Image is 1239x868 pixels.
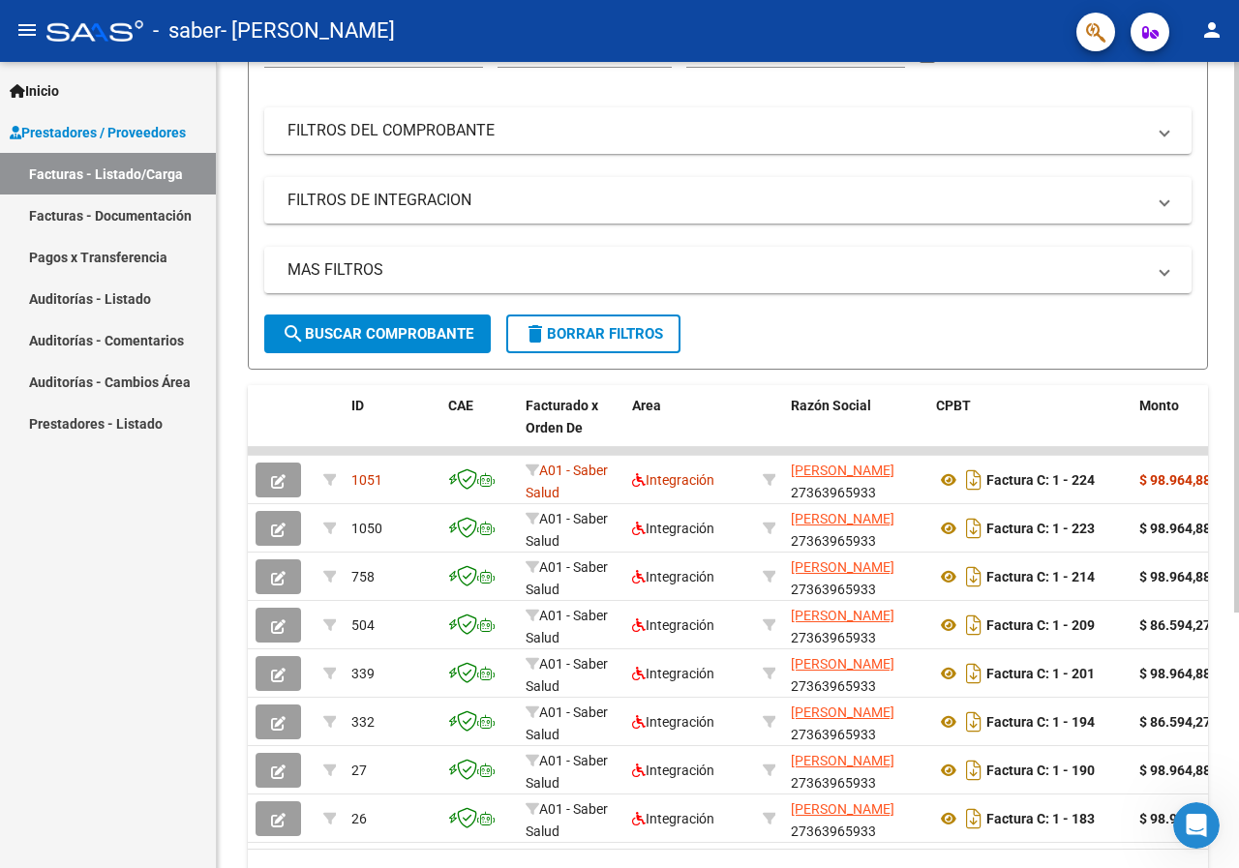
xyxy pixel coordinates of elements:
[351,714,375,730] span: 332
[15,18,39,42] mat-icon: menu
[264,107,1192,154] mat-expansion-panel-header: FILTROS DEL COMPROBANTE
[961,513,986,544] i: Descargar documento
[351,666,375,681] span: 339
[791,753,894,768] span: [PERSON_NAME]
[287,259,1145,281] mat-panel-title: MAS FILTROS
[1139,666,1211,681] strong: $ 98.964,88
[936,398,971,413] span: CPBT
[351,398,364,413] span: ID
[526,801,608,839] span: A01 - Saber Salud
[791,656,894,672] span: [PERSON_NAME]
[526,511,608,549] span: A01 - Saber Salud
[526,398,598,435] span: Facturado x Orden De
[221,10,395,52] span: - [PERSON_NAME]
[961,706,986,737] i: Descargar documento
[632,398,661,413] span: Area
[961,561,986,592] i: Descargar documento
[1139,472,1211,488] strong: $ 98.964,88
[791,750,921,791] div: 27363965933
[1139,569,1211,584] strong: $ 98.964,88
[351,763,367,778] span: 27
[10,80,59,102] span: Inicio
[526,463,608,500] span: A01 - Saber Salud
[282,322,305,345] mat-icon: search
[961,755,986,786] i: Descargar documento
[351,472,382,488] span: 1051
[791,608,894,623] span: [PERSON_NAME]
[1139,398,1179,413] span: Monto
[791,463,894,478] span: [PERSON_NAME]
[791,702,921,742] div: 27363965933
[287,190,1145,211] mat-panel-title: FILTROS DE INTEGRACION
[524,322,547,345] mat-icon: delete
[526,656,608,694] span: A01 - Saber Salud
[632,617,714,633] span: Integración
[791,798,921,839] div: 27363965933
[632,521,714,536] span: Integración
[624,385,755,470] datatable-header-cell: Area
[961,464,986,495] i: Descargar documento
[1139,811,1211,826] strong: $ 98.964,88
[351,617,375,633] span: 504
[1139,763,1211,778] strong: $ 98.964,88
[506,314,680,353] button: Borrar Filtros
[961,803,986,834] i: Descargar documento
[986,714,1095,730] strong: Factura C: 1 - 194
[351,811,367,826] span: 26
[986,811,1095,826] strong: Factura C: 1 - 183
[961,658,986,689] i: Descargar documento
[632,714,714,730] span: Integración
[526,753,608,791] span: A01 - Saber Salud
[783,385,928,470] datatable-header-cell: Razón Social
[791,653,921,694] div: 27363965933
[282,325,473,343] span: Buscar Comprobante
[632,569,714,584] span: Integración
[1139,617,1211,633] strong: $ 86.594,27
[518,385,624,470] datatable-header-cell: Facturado x Orden De
[344,385,440,470] datatable-header-cell: ID
[986,763,1095,778] strong: Factura C: 1 - 190
[526,559,608,597] span: A01 - Saber Salud
[791,398,871,413] span: Razón Social
[153,10,221,52] span: - saber
[986,521,1095,536] strong: Factura C: 1 - 223
[524,325,663,343] span: Borrar Filtros
[526,608,608,645] span: A01 - Saber Salud
[986,472,1095,488] strong: Factura C: 1 - 224
[791,605,921,645] div: 27363965933
[1139,714,1211,730] strong: $ 86.594,27
[986,666,1095,681] strong: Factura C: 1 - 201
[791,508,921,549] div: 27363965933
[10,122,186,143] span: Prestadores / Proveedores
[440,385,518,470] datatable-header-cell: CAE
[961,610,986,641] i: Descargar documento
[632,472,714,488] span: Integración
[928,385,1132,470] datatable-header-cell: CPBT
[448,398,473,413] span: CAE
[351,569,375,584] span: 758
[526,704,608,742] span: A01 - Saber Salud
[1173,802,1220,849] iframe: Intercom live chat
[791,559,894,575] span: [PERSON_NAME]
[351,521,382,536] span: 1050
[986,569,1095,584] strong: Factura C: 1 - 214
[791,511,894,526] span: [PERSON_NAME]
[791,556,921,597] div: 27363965933
[791,801,894,817] span: [PERSON_NAME]
[986,617,1095,633] strong: Factura C: 1 - 209
[632,763,714,778] span: Integración
[632,811,714,826] span: Integración
[264,247,1192,293] mat-expansion-panel-header: MAS FILTROS
[1200,18,1224,42] mat-icon: person
[1139,521,1211,536] strong: $ 98.964,88
[264,314,491,353] button: Buscar Comprobante
[632,666,714,681] span: Integración
[264,177,1192,224] mat-expansion-panel-header: FILTROS DE INTEGRACION
[791,704,894,720] span: [PERSON_NAME]
[287,120,1145,141] mat-panel-title: FILTROS DEL COMPROBANTE
[791,460,921,500] div: 27363965933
